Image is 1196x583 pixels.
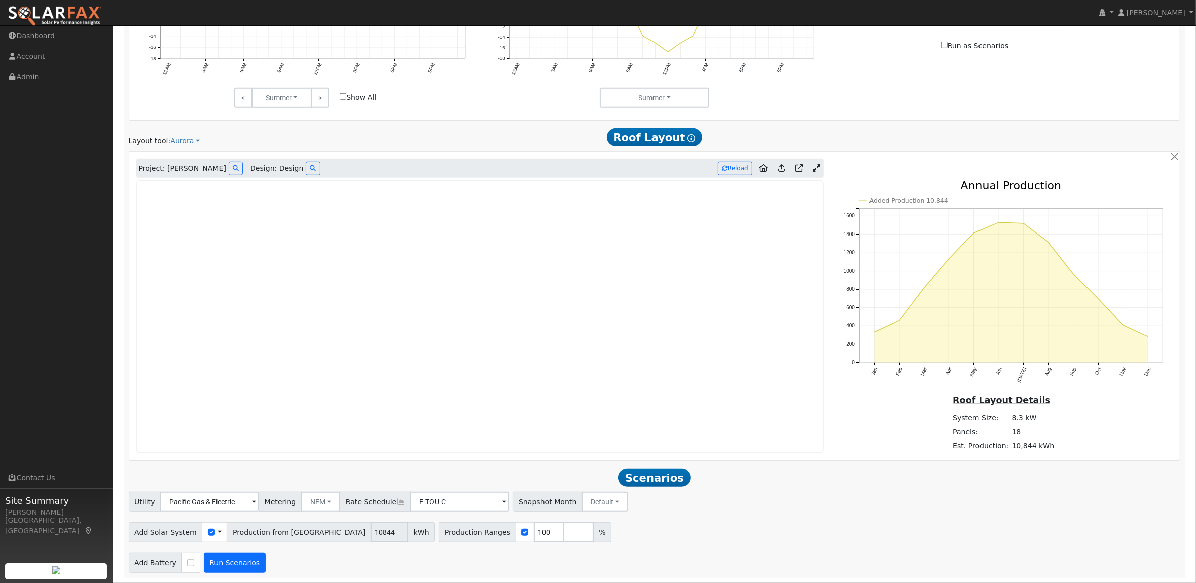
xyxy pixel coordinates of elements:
text: Nov [1119,367,1127,377]
circle: onclick="" [666,50,670,54]
circle: onclick="" [922,286,926,290]
td: 8.3 kW [1010,411,1056,425]
text: -18 [149,56,156,61]
a: < [234,88,252,108]
div: [GEOGRAPHIC_DATA], [GEOGRAPHIC_DATA] [5,515,107,536]
circle: onclick="" [897,319,901,323]
circle: onclick="" [972,231,976,235]
text: [DATE] [1016,366,1028,383]
text: 200 [847,341,855,347]
i: Show Help [688,134,696,142]
text: Feb [895,366,903,377]
text: 1600 [844,213,855,219]
td: 18 [1010,425,1056,439]
text: -16 [498,45,505,51]
text: -12 [149,22,156,27]
text: Dec [1143,367,1152,377]
circle: onclick="" [1146,335,1150,339]
span: Add Solar System [129,522,203,542]
td: Panels: [951,425,1010,439]
text: 9PM [427,62,436,74]
text: 12AM [511,62,521,76]
text: 6AM [238,62,247,74]
span: Production Ranges [439,522,516,542]
input: Run as Scenarios [941,42,948,48]
button: Summer [600,88,710,108]
circle: onclick="" [1022,221,1026,225]
text: Annual Production [961,179,1062,192]
text: 12PM [312,62,323,76]
text: 1400 [844,231,855,237]
text: 600 [847,305,855,310]
a: > [311,88,329,108]
input: Select a Utility [160,492,259,512]
div: [PERSON_NAME] [5,507,107,518]
text: 12AM [161,62,172,76]
text: 6AM [587,62,596,74]
text: 12PM [662,62,672,76]
text: 1000 [844,268,855,274]
text: 800 [847,287,855,292]
label: Show All [340,92,376,103]
span: Roof Layout [607,128,703,146]
circle: onclick="" [1121,323,1125,327]
text: 3AM [200,62,209,74]
text: Sep [1069,366,1078,377]
text: 9AM [276,62,285,74]
text: Apr [945,366,953,376]
span: Production from [GEOGRAPHIC_DATA] [227,522,371,542]
td: 10,844 kWh [1010,439,1056,453]
td: System Size: [951,411,1010,425]
span: Metering [259,492,302,512]
a: Map [84,527,93,535]
img: SolarFax [8,6,102,27]
text: -16 [149,44,156,50]
circle: onclick="" [641,34,645,38]
text: -12 [498,24,505,30]
text: May [969,367,978,378]
text: Jun [995,367,1003,376]
img: retrieve [52,566,60,574]
circle: onclick="" [947,257,951,261]
span: Design: Design [250,163,303,174]
a: Aurora [170,136,200,146]
text: Aug [1044,367,1052,377]
text: 0 [852,360,855,365]
button: Run Scenarios [204,553,266,573]
label: Run as Scenarios [941,41,1008,51]
text: 3PM [351,62,360,74]
text: 400 [847,323,855,328]
text: 9AM [625,62,634,74]
input: Show All [340,93,346,100]
span: Rate Schedule [340,492,411,512]
span: Scenarios [618,469,690,487]
circle: onclick="" [1047,240,1051,244]
circle: onclick="" [873,330,877,334]
span: Add Battery [129,553,182,573]
span: Snapshot Month [513,492,582,512]
a: Open in Aurora [791,160,807,176]
text: 3PM [701,62,710,74]
text: Mar [920,366,929,377]
text: 9PM [776,62,785,74]
text: 1200 [844,250,855,256]
a: Expand Aurora window [809,161,824,176]
button: Summer [252,88,312,108]
text: 6PM [389,62,398,74]
span: Utility [129,492,161,512]
text: Jan [870,367,879,376]
circle: onclick="" [1097,297,1101,301]
text: -14 [498,35,506,40]
circle: onclick="" [679,41,683,45]
text: -14 [149,33,156,39]
text: -18 [498,56,505,61]
text: Added Production 10,844 [869,197,948,204]
circle: onclick="" [1071,272,1075,276]
a: Upload consumption to Aurora project [774,160,789,176]
button: Reload [718,162,752,175]
td: Est. Production: [951,439,1010,453]
button: Default [582,492,628,512]
input: Select a Rate Schedule [410,492,509,512]
span: Site Summary [5,494,107,507]
span: Project: [PERSON_NAME] [139,163,226,174]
